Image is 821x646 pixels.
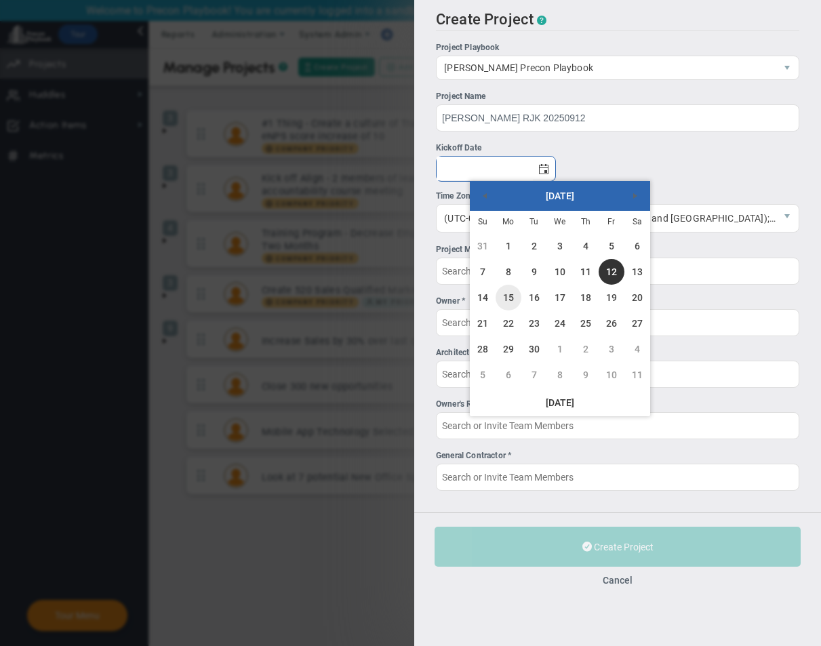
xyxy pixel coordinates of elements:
a: 20 [624,285,650,310]
div: Time Zone [436,190,799,203]
div: Architect * [436,346,799,359]
a: 5 [470,362,496,388]
th: Saturday [624,211,650,233]
th: Monday [496,211,521,233]
div: Kickoff Date [436,142,556,155]
a: 2 [521,233,547,259]
a: 28 [470,336,496,362]
div: Owner's Rep * [436,398,799,411]
a: 18 [573,285,599,310]
a: 3 [547,233,573,259]
span: select [776,205,799,232]
span: Create Project [594,542,654,552]
a: 30 [521,336,547,362]
a: 6 [496,362,521,388]
a: 19 [599,285,624,310]
span: Create Project [436,11,534,28]
th: Tuesday [521,211,547,233]
div: Project Name [436,90,799,103]
a: 2 [573,336,599,362]
a: 8 [496,259,521,285]
a: 27 [624,310,650,336]
a: 5 [599,233,624,259]
a: 16 [521,285,547,310]
a: 8 [547,362,573,388]
span: (UTC-08:00) Pacific Time ([GEOGRAPHIC_DATA] and [GEOGRAPHIC_DATA]); [GEOGRAPHIC_DATA] [437,205,776,232]
a: 11 [624,362,650,388]
a: 31 [470,233,496,259]
a: 23 [521,310,547,336]
a: 13 [624,259,650,285]
th: Friday [599,211,624,233]
input: Owner's Rep * [436,412,799,439]
a: 17 [547,285,573,310]
a: 24 [547,310,573,336]
a: 11 [573,259,599,285]
input: Kickoff Date [437,157,532,180]
a: 4 [624,336,650,362]
th: Sunday [470,211,496,233]
a: 12 [599,259,624,285]
a: [DATE] [470,391,650,414]
span: select [776,56,799,79]
a: 3 [599,336,624,362]
a: [DATE] [494,184,626,208]
span: select [532,157,555,180]
div: General Contractor * [436,449,799,462]
a: 26 [599,310,624,336]
a: 7 [521,362,547,388]
a: 25 [573,310,599,336]
div: Project Manager * [436,243,799,256]
input: Owner * [436,309,799,336]
a: 1 [496,233,521,259]
a: 9 [573,362,599,388]
a: 1 [547,336,573,362]
a: 21 [470,310,496,336]
a: 10 [547,259,573,285]
td: Current focused date is Friday, September 12, 2025 [599,259,624,285]
a: 14 [470,285,496,310]
input: Project Manager * [436,258,799,285]
div: Project Playbook [436,41,799,54]
button: Cancel [603,575,633,586]
a: 15 [496,285,521,310]
th: Thursday [573,211,599,233]
a: 7 [470,259,496,285]
div: Owner * [436,295,799,308]
a: 10 [599,362,624,388]
span: [PERSON_NAME] Precon Playbook [437,56,776,79]
button: Create Project [435,527,801,567]
a: Previous [473,184,497,208]
a: 6 [624,233,650,259]
input: Architect * [436,361,799,388]
th: Wednesday [547,211,573,233]
a: 9 [521,259,547,285]
a: 22 [496,310,521,336]
a: 29 [496,336,521,362]
input: Project Name [436,104,799,132]
a: Next [623,184,647,208]
a: 4 [573,233,599,259]
input: General Contractor * [436,464,799,491]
